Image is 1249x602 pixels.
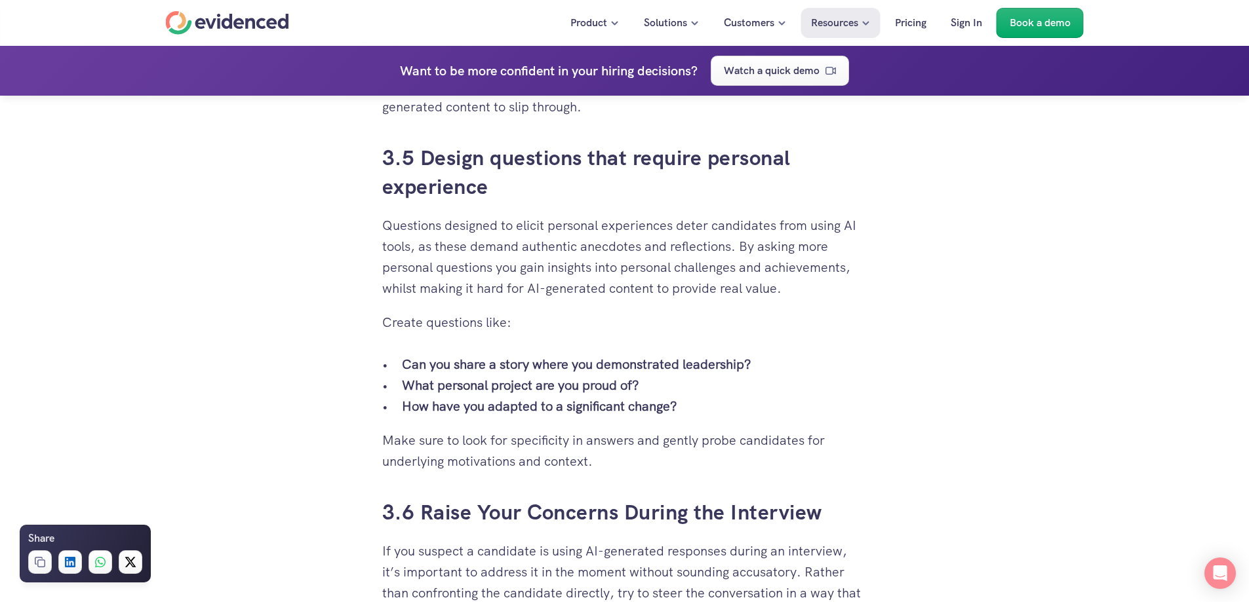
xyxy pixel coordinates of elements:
[711,56,849,86] a: Watch a quick demo
[951,14,982,31] p: Sign In
[166,11,289,35] a: Home
[644,14,687,31] p: Solutions
[382,312,867,333] p: Create questions like:
[895,14,926,31] p: Pricing
[382,144,797,201] a: 3.5 Design questions that require personal experience
[997,8,1084,38] a: Book a demo
[885,8,936,38] a: Pricing
[382,430,867,472] p: Make sure to look for specificity in answers and gently probe candidates for underlying motivatio...
[402,398,677,415] strong: How have you adapted to a significant change?
[724,62,820,79] p: Watch a quick demo
[28,530,54,547] h6: Share
[402,356,751,373] strong: Can you share a story where you demonstrated leadership?
[724,14,774,31] p: Customers
[941,8,992,38] a: Sign In
[402,377,639,394] strong: What personal project are you proud of?
[1204,557,1236,589] div: Open Intercom Messenger
[382,499,822,526] a: 3.6 Raise Your Concerns During the Interview
[811,14,858,31] p: Resources
[382,215,867,299] p: Questions designed to elicit personal experiences deter candidates from using AI tools, as these ...
[400,60,698,81] h4: Want to be more confident in your hiring decisions?
[570,14,607,31] p: Product
[1010,14,1071,31] p: Book a demo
